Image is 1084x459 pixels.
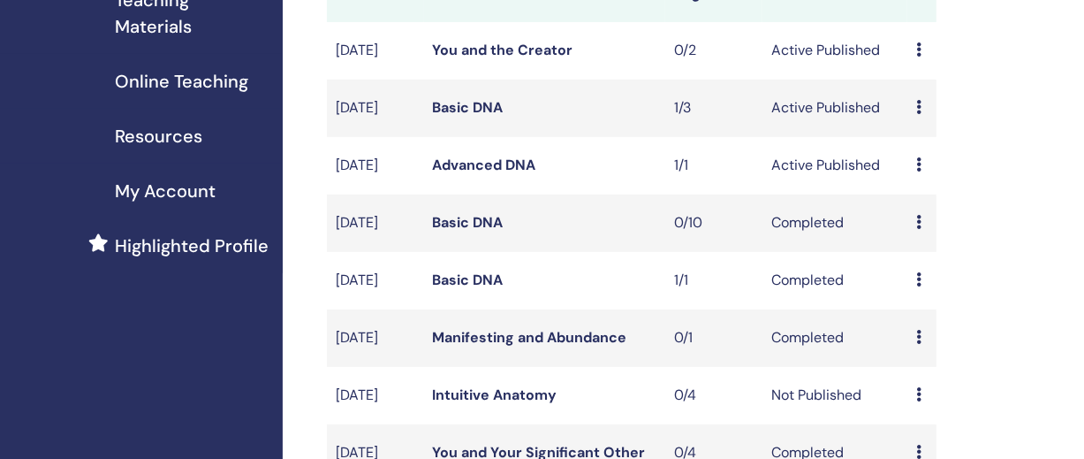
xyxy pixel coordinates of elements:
[433,98,504,117] a: Basic DNA
[115,68,248,95] span: Online Teaching
[327,80,424,137] td: [DATE]
[327,195,424,252] td: [DATE]
[762,367,907,425] td: Not Published
[433,271,504,289] a: Basic DNA
[665,80,762,137] td: 1/3
[762,22,907,80] td: Active Published
[433,41,573,59] a: You and the Creator
[762,252,907,310] td: Completed
[762,80,907,137] td: Active Published
[665,310,762,367] td: 0/1
[327,367,424,425] td: [DATE]
[433,386,557,404] a: Intuitive Anatomy
[327,252,424,310] td: [DATE]
[665,22,762,80] td: 0/2
[433,156,536,174] a: Advanced DNA
[115,123,202,149] span: Resources
[327,310,424,367] td: [DATE]
[433,328,627,347] a: Manifesting and Abundance
[665,195,762,252] td: 0/10
[115,233,269,259] span: Highlighted Profile
[762,310,907,367] td: Completed
[665,252,762,310] td: 1/1
[665,137,762,195] td: 1/1
[762,137,907,195] td: Active Published
[665,367,762,425] td: 0/4
[115,178,216,204] span: My Account
[327,137,424,195] td: [DATE]
[762,195,907,252] td: Completed
[327,22,424,80] td: [DATE]
[433,213,504,232] a: Basic DNA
